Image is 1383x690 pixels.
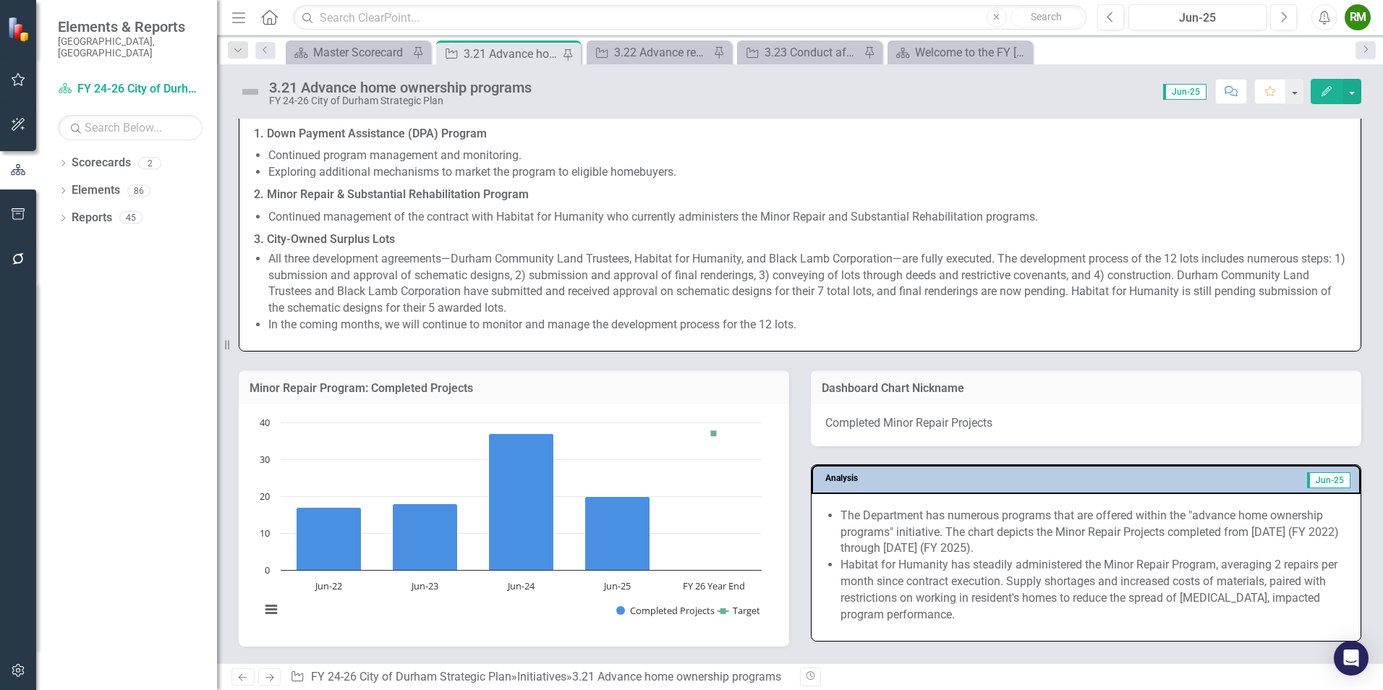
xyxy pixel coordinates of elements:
[410,579,438,592] text: Jun-23
[58,35,203,59] small: [GEOGRAPHIC_DATA], [GEOGRAPHIC_DATA]
[260,527,270,540] text: 10
[741,43,860,61] a: 3.23 Conduct affordable housing research
[1010,7,1083,27] button: Search
[464,45,559,63] div: 3.21 Advance home ownership programs
[268,209,1346,226] li: Continued management of the contract with Habitat for Humanity who currently administers the Mino...
[72,155,131,171] a: Scorecards
[58,18,203,35] span: Elements & Reports
[269,95,532,106] div: FY 24-26 City of Durham Strategic Plan
[311,670,511,683] a: FY 24-26 City of Durham Strategic Plan
[260,416,270,429] text: 40
[718,606,757,616] button: Show Target
[297,422,715,571] g: Completed Projects, series 1 of 2. Bar series with 5 bars.
[7,17,33,42] img: ClearPoint Strategy
[1345,4,1371,30] button: RM
[1031,11,1062,22] span: Search
[58,115,203,140] input: Search Below...
[254,127,487,140] strong: 1. Down Payment Assistance (DPA) Program
[517,670,566,683] a: Initiatives
[261,600,281,620] button: View chart menu, Chart
[127,184,150,197] div: 86
[254,232,395,246] strong: 3. City-Owned Surplus Lots
[1334,641,1369,676] div: Open Intercom Messenger
[841,508,1346,558] li: The Department has numerous programs that are offered within the "advance home ownership programs...
[489,434,554,571] path: Jun-24, 37. Completed Projects.
[891,43,1029,61] a: Welcome to the FY [DATE]-[DATE] Strategic Plan Landing Page!
[572,670,781,683] div: 3.21 Advance home ownership programs
[841,557,1346,623] li: Habitat for Humanity has steadily administered the Minor Repair Program, averaging 2 repairs per ...
[711,431,717,437] path: FY 26 Year End, 37. Target.
[314,579,342,592] text: Jun-22
[630,604,715,617] text: Completed Projects
[268,318,796,331] span: In the coming months, we will continue to monitor and manage the development process for the 12 l...
[268,252,1345,315] span: All three development agreements—Durham Community Land Trustees, Habitat for Humanity, and Black ...
[293,5,1086,30] input: Search ClearPoint...
[616,606,703,616] button: Show Completed Projects
[254,187,529,201] strong: 2. Minor Repair & Substantial Rehabilitation Program
[1128,4,1267,30] button: Jun-25
[289,43,409,61] a: Master Scorecard
[268,164,1346,181] li: Exploring additional mechanisms to market the program to eligible homebuyers.
[119,212,142,224] div: 45
[269,80,532,95] div: 3.21 Advance home ownership programs
[614,43,710,61] div: 3.22 Advance rental housing programs
[72,210,112,226] a: Reports
[822,382,1350,395] h3: Dashboard Chart Nickname
[138,157,161,169] div: 2
[260,490,270,503] text: 20
[603,579,631,592] text: Jun-25
[253,415,769,632] svg: Interactive chart
[313,43,409,61] div: Master Scorecard
[825,416,992,430] span: Completed Minor Repair Projects
[290,669,789,686] div: » »
[1133,9,1261,27] div: Jun-25
[733,604,760,617] text: Target
[253,415,775,632] div: Chart. Highcharts interactive chart.
[58,81,203,98] a: FY 24-26 City of Durham Strategic Plan
[585,497,650,571] path: Jun-25, 20. Completed Projects.
[590,43,710,61] a: 3.22 Advance rental housing programs
[506,579,535,592] text: Jun-24
[265,563,270,576] text: 0
[297,508,362,571] path: Jun-22, 17. Completed Projects.
[1163,84,1207,100] span: Jun-25
[765,43,860,61] div: 3.23 Conduct affordable housing research
[1307,472,1350,488] span: Jun-25
[250,382,778,395] h3: Minor Repair Program: Completed Projects
[260,453,270,466] text: 30
[329,431,717,437] g: Target, series 2 of 2. Line with 5 data points.
[72,182,120,199] a: Elements
[683,579,745,592] text: FY 26 Year End
[268,148,1346,164] li: Continued program management and monitoring.
[393,504,458,571] path: Jun-23, 18. Completed Projects.
[915,43,1029,61] div: Welcome to the FY [DATE]-[DATE] Strategic Plan Landing Page!
[239,80,262,103] img: Not Defined
[825,474,1047,483] h3: Analysis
